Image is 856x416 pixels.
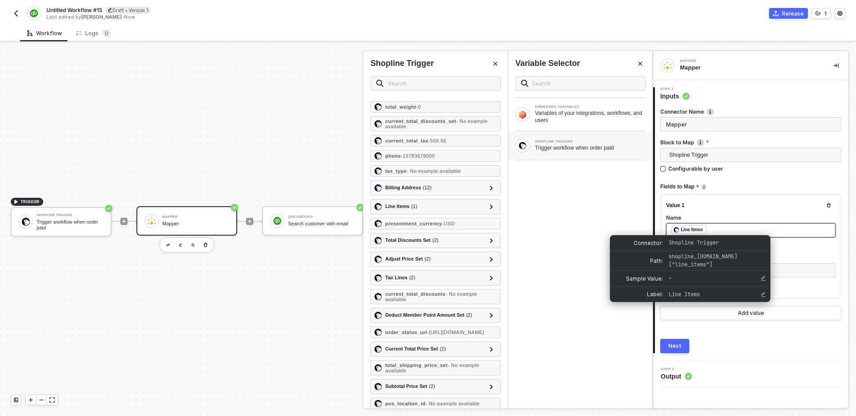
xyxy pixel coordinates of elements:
[427,330,484,335] span: - [URL][DOMAIN_NAME]
[374,274,382,281] img: tax_lines
[385,255,431,263] div: Adjust Price Set
[669,148,836,162] span: Shopline Trigger
[385,221,442,226] strong: presentment_currency
[370,58,434,69] div: Shopline Trigger
[432,237,438,244] span: ( 2 )
[385,401,425,406] strong: pos_location_id
[440,345,445,353] span: ( 2 )
[660,92,690,101] span: Inputs
[76,29,111,38] div: Logs
[660,87,690,91] span: Step 1
[669,291,700,298] span: Line Items
[661,367,692,371] span: Step 2
[758,289,769,300] button: Edit Label
[425,401,480,406] span: - No example available
[490,58,501,69] button: Close
[385,345,446,353] div: Current Total Price Set
[385,274,415,281] div: Tax Lines
[773,11,778,16] span: icon-commerce
[385,383,435,390] div: Subtotal Price Set
[635,58,646,69] button: Close
[680,64,819,72] div: Mapper
[738,310,764,317] div: Add value
[374,103,382,110] img: total_weight
[39,397,44,403] span: icon-minus
[837,11,843,16] span: icon-settings
[811,8,831,19] button: 1
[669,275,672,282] span: –
[407,168,461,174] span: - No example available
[411,203,417,210] span: ( 1 )
[532,78,640,88] input: Search
[466,311,472,319] span: ( 2 )
[374,184,382,192] img: billing_address
[385,118,456,124] strong: current_total_discounts_set
[612,290,663,298] span: Label:
[668,343,682,350] div: Next
[374,152,382,159] img: phone
[663,61,671,69] img: integration-icon
[374,346,382,353] img: current_total_price_set
[401,153,435,159] span: - 16783678000
[769,8,808,19] button: Release
[374,203,382,210] img: line_items
[815,11,821,16] span: icon-versioning
[758,273,769,284] button: Edit Sample Value
[423,184,432,192] span: ( 12 )
[416,104,421,110] span: - 0
[385,330,427,335] strong: order_status_url
[653,87,848,353] div: Step 1Inputs Connector Nameicon-infoBlock to Mapicon-infoShopline TriggerConfigurable by userFiel...
[519,110,526,118] img: Block
[833,63,839,68] span: icon-collapse-right
[49,397,55,403] span: icon-expand
[535,140,646,143] div: SHOPLINE TRIGGER
[612,257,663,265] span: Path:
[515,58,580,69] div: Variable Selector
[428,138,446,143] span: - 509.56
[409,274,415,281] span: ( 2 )
[707,108,714,115] img: icon-info
[374,383,382,390] img: subtotal_price_set
[697,139,704,146] img: icon-info
[668,165,723,172] div: Configurable by user
[782,10,804,17] div: Release
[374,400,382,407] img: pos_location_id
[374,293,382,300] img: current_total_discounts
[106,7,150,14] div: Draft • Version 1
[669,253,737,268] span: shopline_[DOMAIN_NAME]["line_items"]
[376,80,383,87] img: search
[374,220,382,227] img: presentment_currency
[374,364,382,371] img: total_shipping_price_set
[374,167,382,175] img: tax_type
[660,339,689,353] button: Next
[681,226,703,234] div: Line Items
[388,78,495,88] input: Search
[429,383,435,390] span: ( 2 )
[666,214,835,221] label: Name
[385,168,407,174] strong: tax_type
[81,14,122,20] span: [PERSON_NAME]
[374,312,382,319] img: deduct_member_point_amount_set
[385,363,479,373] span: - No example available
[674,227,679,232] img: fieldIcon
[374,329,382,336] img: order_status_url
[661,372,692,381] span: Output
[535,105,646,109] div: EMBEDDED VARIABLES
[385,203,417,210] div: Line Items
[660,108,841,115] label: Connector Name
[12,10,20,17] img: back
[385,363,448,368] strong: total_shipping_price_set
[385,311,472,319] div: Deduct Member Point Amount Set
[385,118,488,129] span: - No example available
[28,397,33,403] span: icon-play
[519,142,526,149] img: Block
[680,59,814,63] div: Mapper
[374,137,382,144] img: current_total_tax
[374,120,382,127] img: current_total_discounts_set
[46,6,102,14] span: Untitled Workflow #15
[701,184,707,190] img: icon-info
[385,291,445,297] strong: current_total_discounts
[385,291,477,302] span: - No example available
[535,144,646,151] div: Trigger workflow when order paid
[424,255,430,263] span: ( 2 )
